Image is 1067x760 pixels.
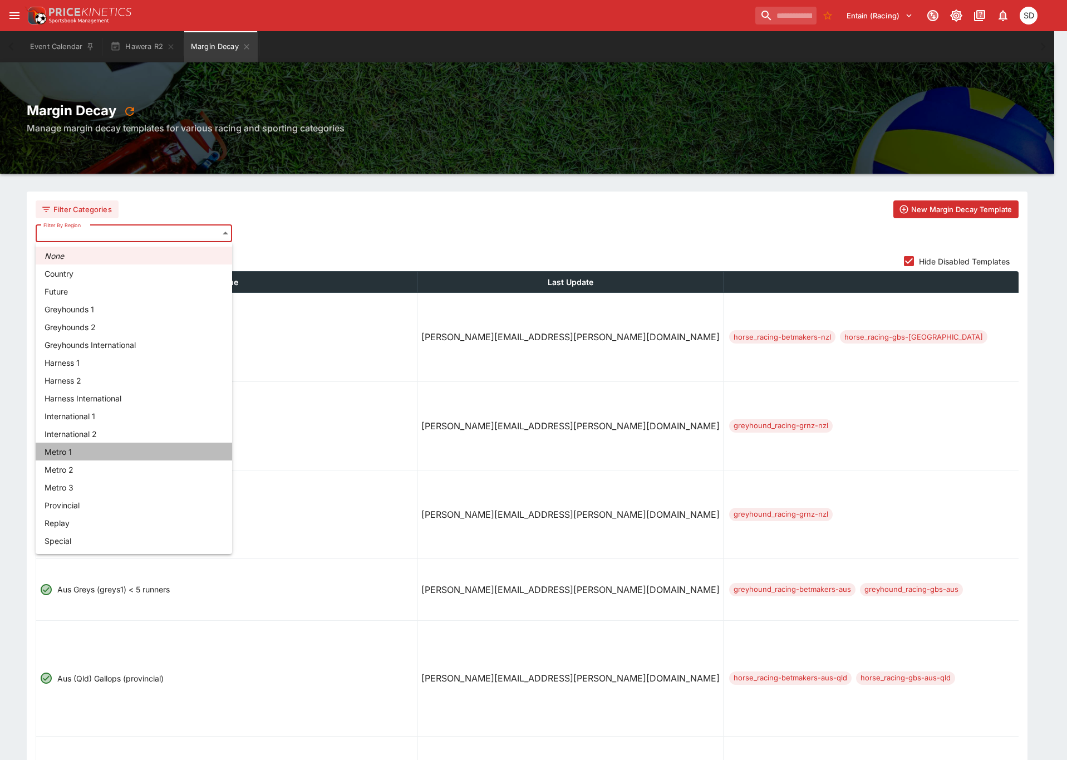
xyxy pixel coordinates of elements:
[36,532,232,550] li: Special
[36,425,232,443] li: International 2
[36,318,232,336] li: Greyhounds 2
[36,354,232,371] li: Harness 1
[36,478,232,496] li: Metro 3
[36,282,232,300] li: Future
[36,407,232,425] li: International 1
[36,460,232,478] li: Metro 2
[45,250,64,262] em: None
[36,389,232,407] li: Harness International
[36,496,232,514] li: Provincial
[36,371,232,389] li: Harness 2
[36,336,232,354] li: Greyhounds International
[36,264,232,282] li: Country
[36,443,232,460] li: Metro 1
[36,514,232,532] li: Replay
[36,300,232,318] li: Greyhounds 1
